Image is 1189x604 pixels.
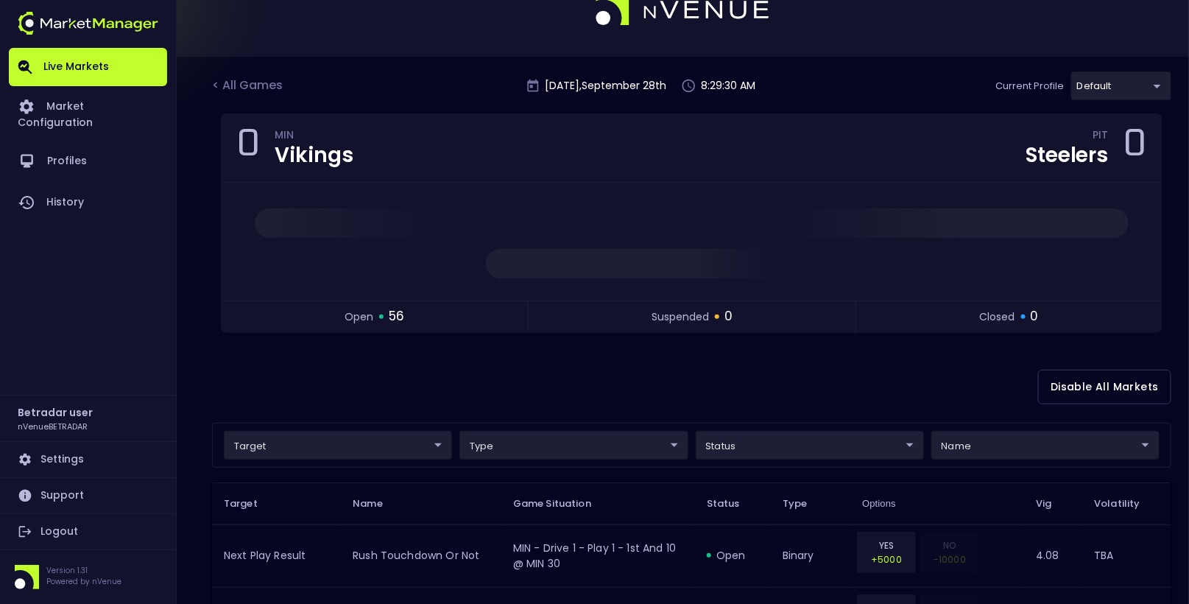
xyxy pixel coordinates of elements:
div: 0 [236,126,260,170]
a: Profiles [9,141,167,182]
p: Current Profile [995,79,1064,94]
span: suspended [652,309,709,325]
span: Vig [1036,497,1070,510]
span: 56 [389,307,404,326]
td: TBA [1083,524,1171,587]
div: Obsolete [920,532,979,573]
a: Settings [9,442,167,477]
span: Name [353,497,402,510]
img: logo [18,12,158,35]
td: 4.08 [1024,524,1082,587]
div: Version 1.31Powered by nVenue [9,565,167,589]
a: History [9,182,167,223]
div: PIT [1093,131,1109,143]
p: +5000 [867,552,906,566]
span: Target [224,497,277,510]
p: Version 1.31 [46,565,121,576]
td: Next Play Result [212,524,341,587]
div: MIN [275,131,353,143]
div: target [459,431,688,460]
p: NO [930,538,970,552]
span: closed [980,309,1015,325]
div: target [696,431,924,460]
h2: Betradar user [18,404,93,421]
span: 0 [1031,307,1039,326]
p: YES [867,538,906,552]
div: 0 [1123,126,1147,170]
td: rush touchdown or not [341,524,501,587]
button: Disable All Markets [1038,370,1171,404]
td: binary [771,524,850,587]
span: Volatility [1095,497,1160,510]
a: Live Markets [9,48,167,86]
div: target [224,431,452,460]
a: Logout [9,514,167,549]
p: Powered by nVenue [46,576,121,587]
a: Support [9,478,167,513]
span: open [345,309,373,325]
th: Options [850,482,1024,524]
td: MIN - Drive 1 - Play 1 - 1st and 10 @ MIN 30 [501,524,695,587]
p: 8:29:30 AM [701,78,755,94]
p: -10000 [930,552,970,566]
h3: nVenueBETRADAR [18,421,88,432]
div: Vikings [275,145,353,166]
div: target [1071,71,1171,100]
span: 0 [724,307,733,326]
p: [DATE] , September 28 th [545,78,666,94]
span: Type [783,497,827,510]
div: Steelers [1026,145,1109,166]
span: Status [707,497,759,510]
span: Game Situation [513,497,610,510]
div: < All Games [212,77,286,96]
a: Market Configuration [9,86,167,141]
div: open [707,548,759,563]
div: target [931,431,1160,460]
